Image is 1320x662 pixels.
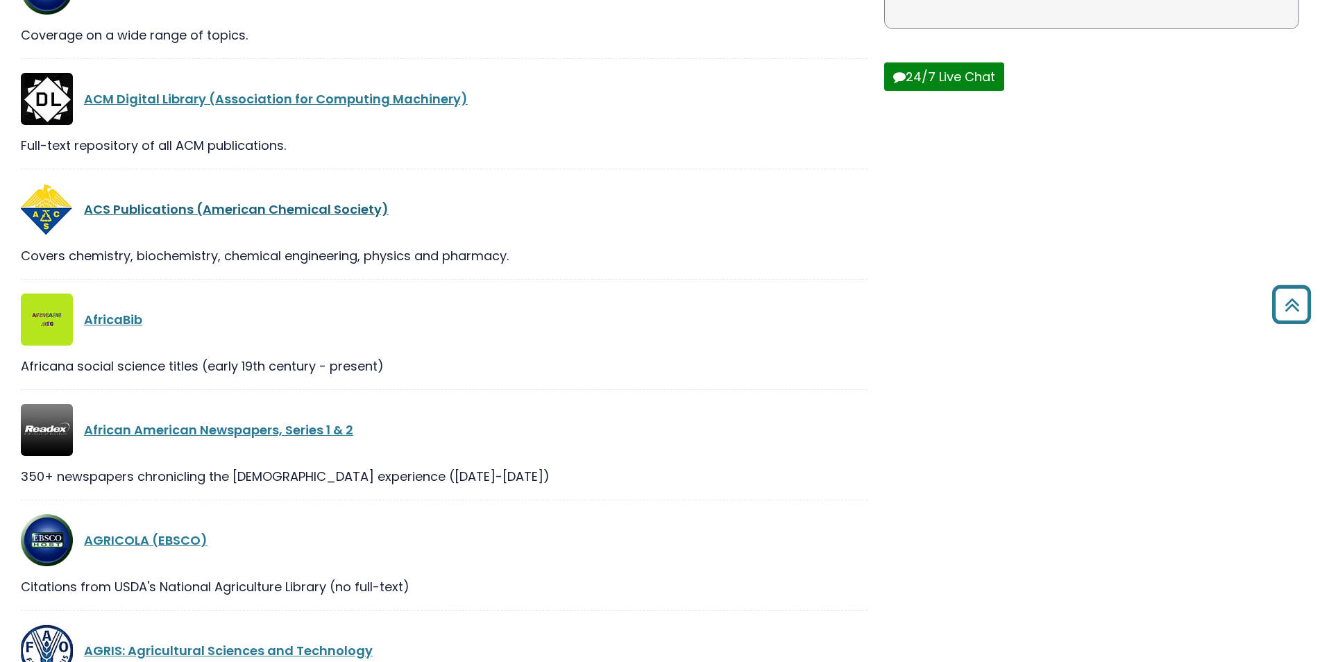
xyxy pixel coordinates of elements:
[21,357,868,375] div: Africana social science titles (early 19th century - present)
[884,62,1004,91] button: 24/7 Live Chat
[21,467,868,486] div: 350+ newspapers chronicling the [DEMOGRAPHIC_DATA] experience ([DATE]-[DATE])
[1267,291,1317,317] a: Back to Top
[21,246,868,265] div: Covers chemistry, biochemistry, chemical engineering, physics and pharmacy.
[21,136,868,155] div: Full-text repository of all ACM publications.
[84,532,208,549] a: AGRICOLA (EBSCO)
[21,577,868,596] div: Citations from USDA's National Agriculture Library (no full-text)
[21,26,868,44] div: Coverage on a wide range of topics.
[84,642,373,659] a: AGRIS: Agricultural Sciences and Technology
[84,311,142,328] a: AfricaBib
[84,201,389,218] a: ACS Publications (American Chemical Society)
[84,421,353,439] a: African American Newspapers, Series 1 & 2
[84,90,468,108] a: ACM Digital Library (Association for Computing Machinery)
